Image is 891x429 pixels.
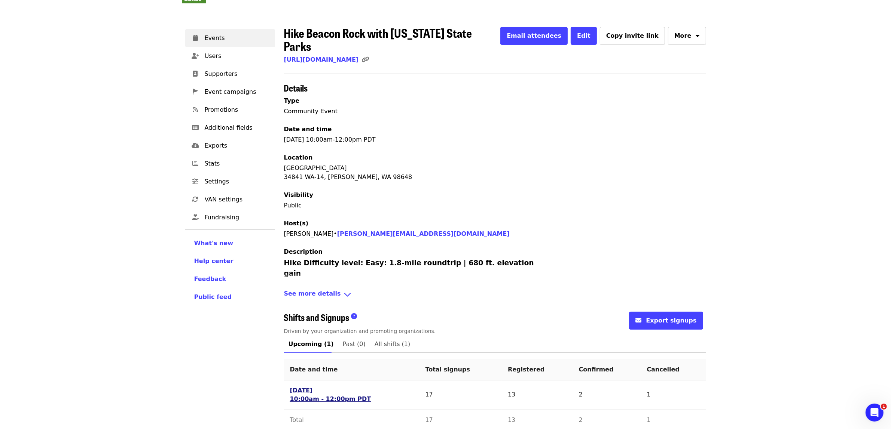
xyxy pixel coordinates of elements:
[205,123,269,132] span: Additional fields
[284,230,510,237] span: [PERSON_NAME] •
[185,209,275,226] a: Fundraising
[284,164,706,173] div: [GEOGRAPHIC_DATA]
[668,27,706,45] button: More
[290,366,338,373] span: Date and time
[419,380,502,410] td: 17
[502,380,573,410] td: 13
[647,366,680,373] span: Cancelled
[881,404,887,410] span: 1
[185,155,275,173] a: Stats
[577,32,591,39] span: Edit
[284,24,472,55] span: Hike Beacon Rock with [US_STATE] State Parks
[579,366,614,373] span: Confirmed
[205,52,269,61] span: Users
[193,160,199,167] i: chart-bar icon
[284,97,300,104] span: Type
[290,386,371,404] a: [DATE]10:00am - 12:00pm PDT
[571,27,597,45] button: Edit
[185,137,275,155] a: Exports
[284,173,706,182] div: 34841 WA-14, [PERSON_NAME], WA 98648
[361,56,373,63] span: Click to copy link!
[192,52,199,59] i: user-plus icon
[284,191,314,198] span: Visibility
[351,313,357,320] i: question-circle icon
[507,32,561,39] span: Email attendees
[284,220,309,227] span: Host(s)
[185,29,275,47] a: Events
[338,335,370,353] a: Past (0)
[284,201,706,210] p: Public
[500,27,568,45] button: Email attendees
[289,339,334,349] span: Upcoming (1)
[205,105,269,114] span: Promotions
[284,96,706,283] div: [DATE] 10:00am-12:00pm PDT
[192,142,199,149] i: cloud-download icon
[361,56,369,63] i: link icon
[205,177,269,186] span: Settings
[194,275,226,284] button: Feedback
[284,258,546,279] h3: Hike Difficulty level: Easy: 1.8-mile roundtrip | 680 ft. elevation gain
[193,196,199,203] i: sync icon
[185,101,275,119] a: Promotions
[193,178,199,185] i: sliders-h icon
[284,56,359,63] a: [URL][DOMAIN_NAME]
[185,83,275,101] a: Event campaigns
[370,335,415,353] a: All shifts (1)
[205,87,269,96] span: Event campaigns
[205,213,269,222] span: Fundraising
[600,27,665,45] button: Copy invite link
[193,106,198,113] i: rss icon
[194,257,234,265] span: Help center
[696,31,700,38] i: sort-down icon
[425,366,470,373] span: Total signups
[284,108,338,115] span: Community Event
[185,191,275,209] a: VAN settings
[185,173,275,191] a: Settings
[284,311,350,324] span: Shifts and Signups
[284,248,323,255] span: Description
[205,141,269,150] span: Exports
[185,119,275,137] a: Additional fields
[284,154,313,161] span: Location
[641,380,706,410] td: 1
[192,124,199,131] i: list-alt icon
[629,312,703,330] button: envelope iconExport signups
[284,81,308,94] span: Details
[194,293,266,302] a: Public feed
[193,34,198,41] i: calendar icon
[194,257,266,266] a: Help center
[508,366,544,373] span: Registered
[606,32,659,39] span: Copy invite link
[284,289,706,300] div: See more detailsangle-down icon
[284,289,341,300] span: See more details
[205,159,269,168] span: Stats
[185,65,275,83] a: Supporters
[375,339,411,349] span: All shifts (1)
[205,70,269,78] span: Supporters
[194,293,232,300] span: Public feed
[193,70,199,77] i: address-book icon
[573,380,641,410] td: 2
[343,339,366,349] span: Past (0)
[194,240,234,247] span: What's new
[290,416,304,423] span: Total
[284,335,338,353] a: Upcoming (1)
[635,317,641,324] i: envelope icon
[193,88,198,95] i: pennant icon
[674,31,692,40] span: More
[194,239,266,248] a: What's new
[205,195,269,204] span: VAN settings
[344,289,352,300] i: angle-down icon
[205,34,269,43] span: Events
[192,214,199,221] i: hand-holding-heart icon
[284,126,332,133] span: Date and time
[337,230,510,237] a: [PERSON_NAME][EMAIL_ADDRESS][DOMAIN_NAME]
[284,328,436,334] span: Driven by your organization and promoting organizations.
[866,404,884,422] iframe: Intercom live chat
[185,47,275,65] a: Users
